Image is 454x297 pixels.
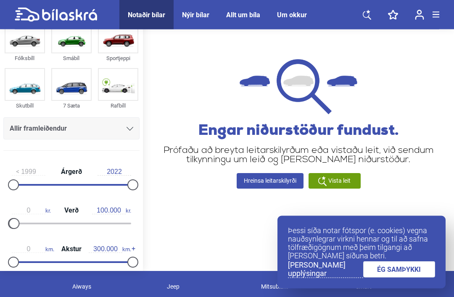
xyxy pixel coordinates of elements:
[163,280,257,294] div: Jeep
[288,226,435,260] p: Þessi síða notar fótspor (e. cookies) vegna nauðsynlegrar virkni hennar og til að safna tölfræðig...
[237,173,304,189] a: Hreinsa leitarskilyrði
[12,246,54,253] span: km.
[5,54,45,63] div: Fólksbíll
[98,101,138,111] div: Rafbíll
[5,101,45,111] div: Skutbíll
[59,169,84,176] span: Árgerð
[363,261,436,278] a: ÉG SAMÞYKKI
[98,54,138,63] div: Sportjeppi
[156,147,441,165] p: Prófaðu að breyta leitarskilyrðum eða vistaðu leit, við sendum tilkynningu um leið og [PERSON_NAM...
[257,280,351,294] div: Mitsubishi
[51,54,92,63] div: Smábíl
[156,123,441,140] h2: Engar niðurstöður fundust.
[277,11,307,19] a: Um okkur
[10,123,67,135] span: Allir framleiðendur
[62,208,81,214] span: Verð
[92,207,131,215] span: kr.
[288,261,363,278] a: [PERSON_NAME] upplýsingar
[89,246,131,253] span: km.
[182,11,209,19] a: Nýir bílar
[12,207,51,215] span: kr.
[240,60,357,115] img: not found
[226,11,260,19] a: Allt um bíla
[415,10,424,20] img: user-login.svg
[128,11,165,19] a: Notaðir bílar
[68,280,163,294] div: Aiways
[51,101,92,111] div: 7 Sæta
[328,177,351,186] span: Vista leit
[59,246,84,253] span: Akstur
